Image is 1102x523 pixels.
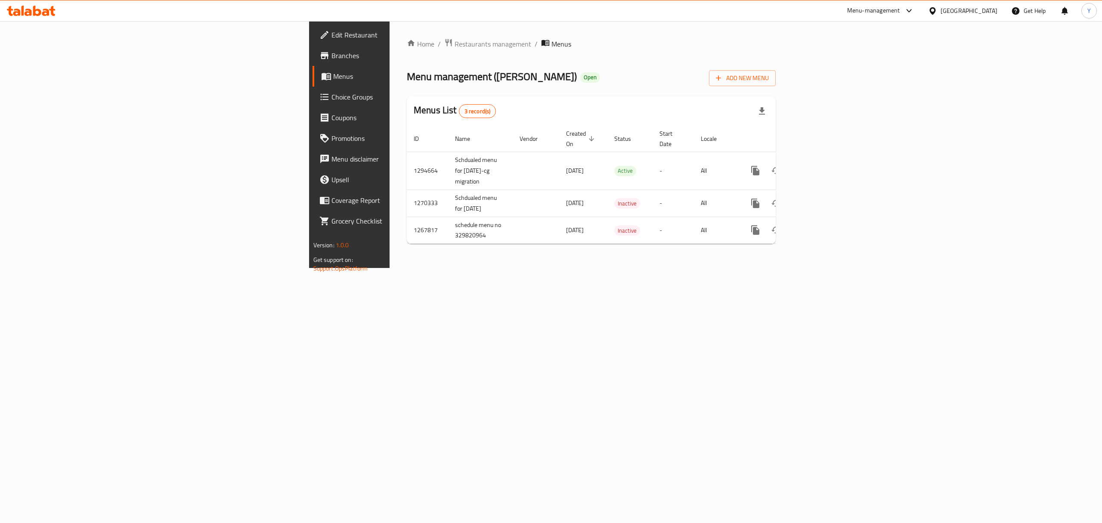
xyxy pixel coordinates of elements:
span: Coverage Report [331,195,486,205]
td: - [653,190,694,217]
span: 1.0.0 [336,240,349,251]
span: Active [614,166,636,176]
div: Total records count [459,104,496,118]
a: Support.OpsPlatform [313,263,368,274]
a: Menus [313,66,493,87]
td: All [694,152,738,190]
td: - [653,217,694,244]
button: more [745,160,766,181]
button: Change Status [766,220,786,240]
span: Menu disclaimer [331,154,486,164]
a: Grocery Checklist [313,211,493,231]
span: Coupons [331,112,486,123]
span: [DATE] [566,224,584,236]
div: Inactive [614,225,640,236]
span: Edit Restaurant [331,30,486,40]
span: Vendor [520,134,549,144]
td: All [694,190,738,217]
button: Change Status [766,193,786,214]
span: Menus [333,71,486,81]
div: Export file [752,101,772,121]
button: Add New Menu [709,70,776,86]
li: / [535,39,538,49]
span: Open [580,74,600,81]
span: Start Date [659,128,684,149]
td: - [653,152,694,190]
th: Actions [738,126,835,152]
span: Menus [551,39,571,49]
div: Open [580,72,600,83]
span: Version: [313,240,334,251]
span: Grocery Checklist [331,216,486,226]
span: Status [614,134,642,144]
button: more [745,193,766,214]
span: Get support on: [313,254,353,265]
span: Inactive [614,226,640,236]
nav: breadcrumb [407,38,776,50]
span: [DATE] [566,197,584,209]
td: All [694,217,738,244]
span: [DATE] [566,165,584,176]
button: Change Status [766,160,786,181]
span: Promotions [331,133,486,143]
div: Menu-management [847,6,900,16]
button: more [745,220,766,240]
div: Inactive [614,198,640,209]
span: Inactive [614,199,640,209]
a: Promotions [313,128,493,149]
span: 3 record(s) [459,107,496,115]
a: Choice Groups [313,87,493,107]
div: [GEOGRAPHIC_DATA] [941,6,997,16]
a: Upsell [313,169,493,190]
a: Edit Restaurant [313,25,493,45]
span: Locale [701,134,728,144]
a: Coverage Report [313,190,493,211]
span: Y [1087,6,1091,16]
span: Name [455,134,481,144]
h2: Menus List [414,104,496,118]
span: Created On [566,128,597,149]
span: Upsell [331,174,486,185]
span: Choice Groups [331,92,486,102]
table: enhanced table [407,126,835,244]
span: ID [414,134,430,144]
a: Branches [313,45,493,66]
span: Add New Menu [716,73,769,84]
span: Branches [331,50,486,61]
a: Coupons [313,107,493,128]
a: Menu disclaimer [313,149,493,169]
